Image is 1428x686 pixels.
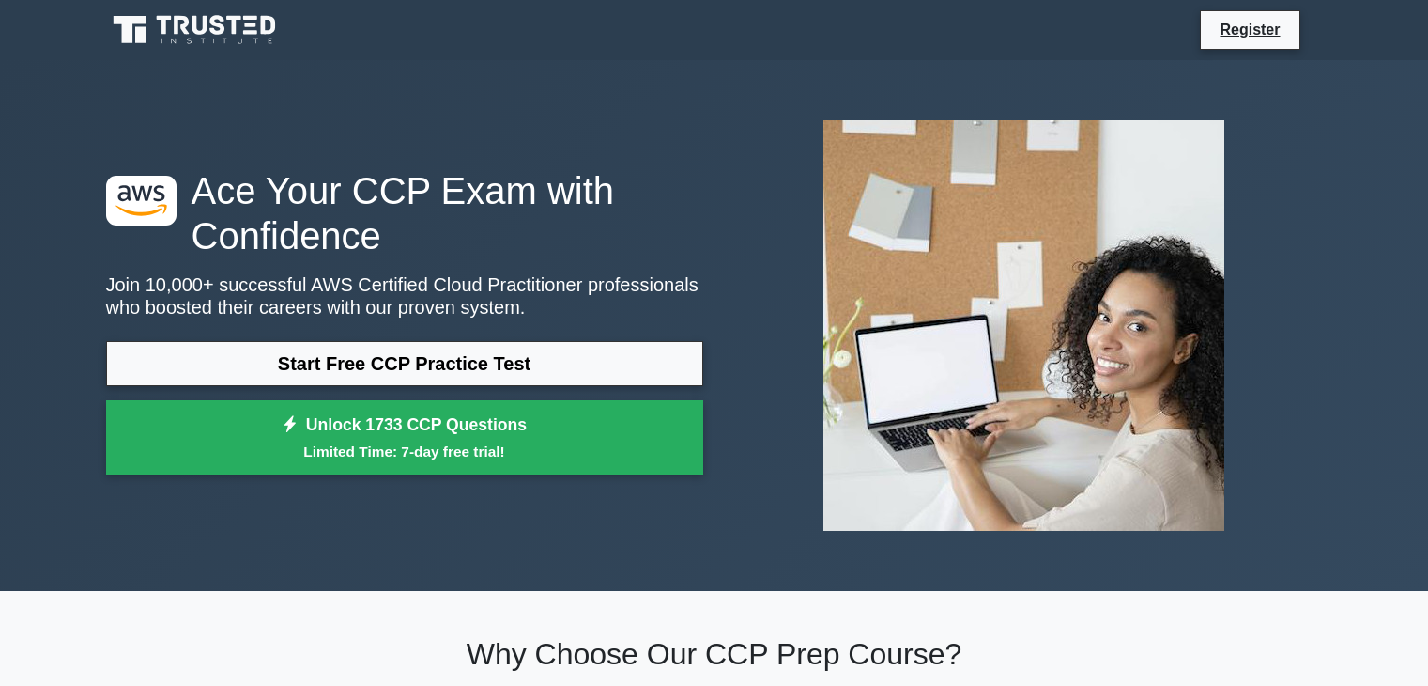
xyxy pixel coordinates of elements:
[106,273,703,319] p: Join 10,000+ successful AWS Certified Cloud Practitioner professionals who boosted their careers ...
[1208,18,1291,41] a: Register
[106,636,1323,672] h2: Why Choose Our CCP Prep Course?
[130,441,680,462] small: Limited Time: 7-day free trial!
[106,341,703,386] a: Start Free CCP Practice Test
[106,400,703,476] a: Unlock 1733 CCP QuestionsLimited Time: 7-day free trial!
[106,168,703,258] h1: Ace Your CCP Exam with Confidence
